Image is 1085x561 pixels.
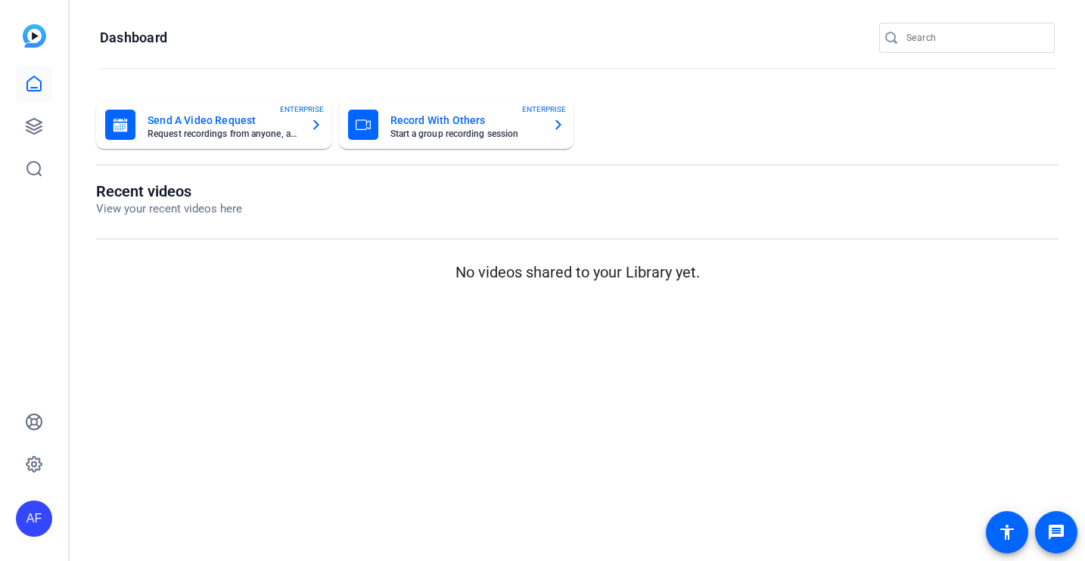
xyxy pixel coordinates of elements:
mat-icon: accessibility [998,523,1016,541]
button: Record With OthersStart a group recording sessionENTERPRISE [339,101,574,149]
mat-card-subtitle: Request recordings from anyone, anywhere [148,129,298,138]
p: View your recent videos here [96,200,242,218]
h1: Dashboard [100,29,167,47]
input: Search [906,29,1043,47]
button: Send A Video RequestRequest recordings from anyone, anywhereENTERPRISE [96,101,331,149]
span: ENTERPRISE [280,104,324,115]
h1: Recent videos [96,182,242,200]
mat-card-title: Send A Video Request [148,111,298,129]
img: blue-gradient.svg [23,24,46,48]
p: No videos shared to your Library yet. [96,261,1059,284]
span: ENTERPRISE [522,104,566,115]
mat-card-subtitle: Start a group recording session [390,129,541,138]
mat-card-title: Record With Others [390,111,541,129]
div: AF [16,501,52,537]
mat-icon: message [1047,523,1065,541]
